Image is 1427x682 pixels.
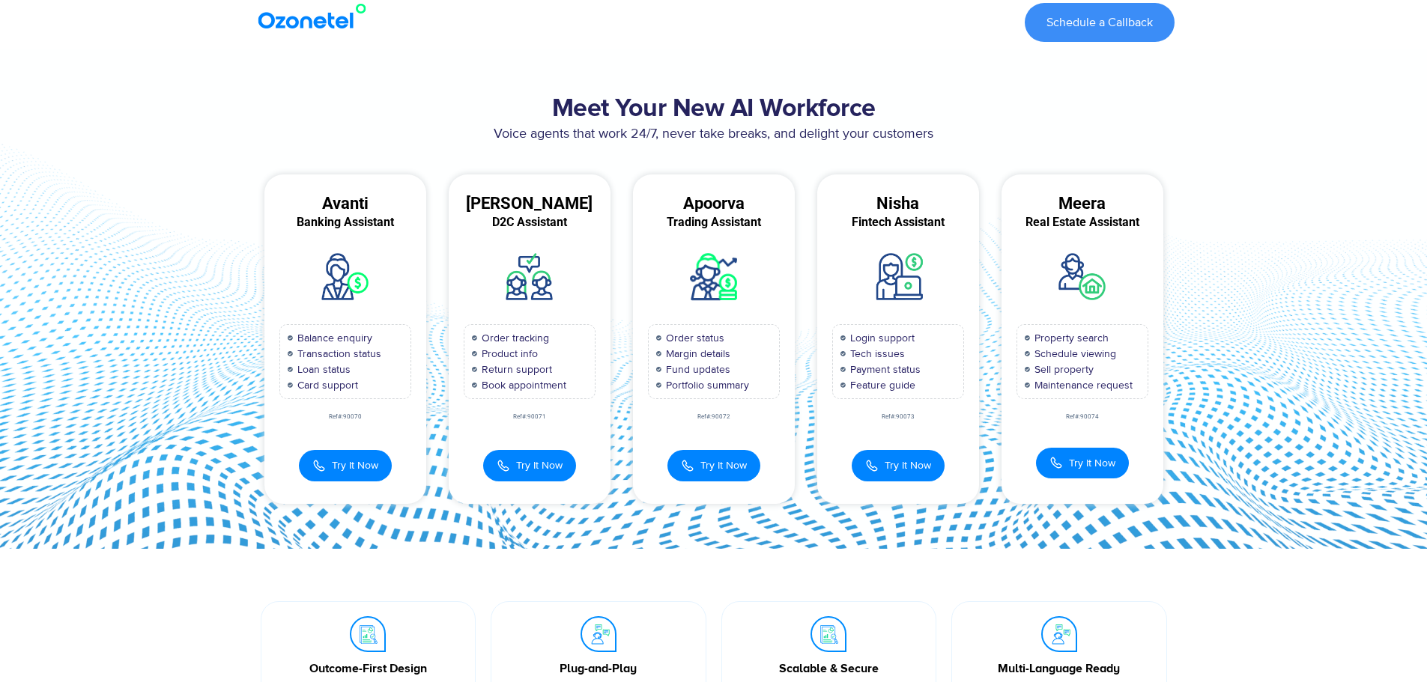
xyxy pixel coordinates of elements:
div: Multi-Language Ready [975,660,1144,678]
div: Apoorva [633,197,795,210]
span: Tech issues [846,346,905,362]
div: Avanti [264,197,426,210]
span: Schedule a Callback [1046,16,1153,28]
img: Call Icon [312,457,326,474]
button: Try It Now [852,450,945,481]
span: Try It Now [332,457,378,473]
div: Scalable & Secure [745,660,914,678]
span: Property search [1031,330,1109,346]
span: Sell property [1031,362,1094,377]
span: Login support [846,330,915,346]
span: Try It Now [885,457,931,473]
div: Nisha [817,197,979,210]
div: Trading Assistant [633,216,795,229]
div: Ref#:90073 [817,414,979,420]
span: Margin details [662,346,730,362]
span: Transaction status [294,346,381,362]
div: Meera [1002,197,1163,210]
button: Try It Now [483,450,576,481]
p: Voice agents that work 24/7, never take breaks, and delight your customers [253,124,1175,144]
div: Real Estate Assistant [1002,216,1163,229]
div: Outcome-First Design [284,660,453,678]
span: Maintenance request [1031,377,1133,393]
button: Try It Now [667,450,760,481]
h2: Meet Your New AI Workforce [253,94,1175,124]
img: Call Icon [865,457,879,474]
span: Try It Now [700,457,747,473]
div: [PERSON_NAME] [449,197,611,210]
span: Try It Now [516,457,563,473]
span: Card support [294,377,358,393]
span: Fund updates [662,362,730,377]
div: Ref#:90071 [449,414,611,420]
button: Try It Now [299,450,392,481]
div: Plug-and-Play [514,660,683,678]
span: Feature guide [846,377,915,393]
span: Portfolio summary [662,377,749,393]
img: Call Icon [1049,456,1063,469]
span: Schedule viewing [1031,346,1116,362]
div: Fintech Assistant [817,216,979,229]
span: Return support [478,362,552,377]
button: Try It Now [1036,448,1129,478]
div: Banking Assistant [264,216,426,229]
span: Book appointment [478,377,566,393]
span: Try It Now [1069,455,1115,471]
span: Order tracking [478,330,549,346]
a: Schedule a Callback [1025,3,1175,42]
div: Ref#:90070 [264,414,426,420]
span: Payment status [846,362,921,377]
span: Loan status [294,362,351,377]
div: D2C Assistant [449,216,611,229]
div: Ref#:90072 [633,414,795,420]
span: Order status [662,330,724,346]
span: Balance enquiry [294,330,372,346]
img: Call Icon [497,457,510,474]
img: Call Icon [681,457,694,474]
div: Ref#:90074 [1002,414,1163,420]
span: Product info [478,346,538,362]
